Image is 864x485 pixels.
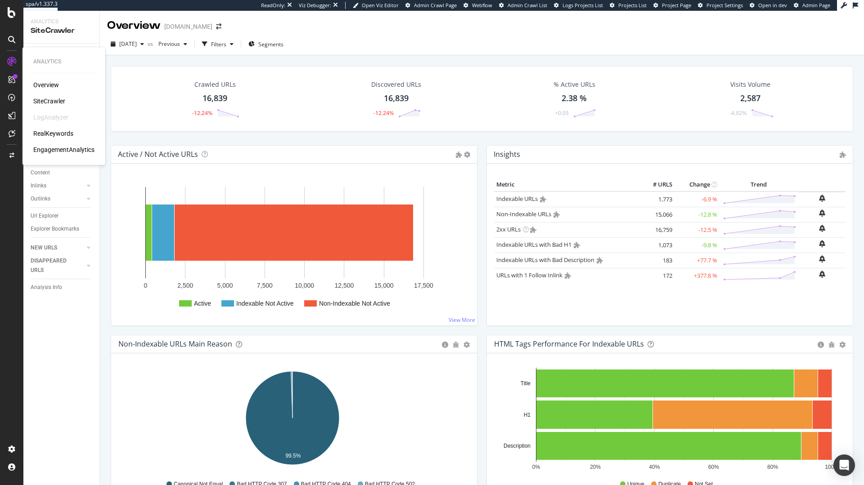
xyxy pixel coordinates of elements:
[555,109,569,117] div: +0.05
[675,268,720,283] td: +377.8 %
[373,109,394,117] div: -12.24%
[675,191,720,207] td: -6.9 %
[610,2,647,9] a: Projects List
[456,151,462,158] i: Admin
[31,168,93,178] a: Content
[118,368,467,472] div: A chart.
[155,40,180,48] span: Previous
[639,191,675,207] td: 1,773
[496,240,571,249] a: Indexable URLs with Bad H1
[33,58,94,66] div: Analytics
[453,342,459,348] div: bug
[33,80,59,89] a: Overview
[31,211,93,221] a: Url Explorer
[319,300,390,307] text: Non-Indexable Not Active
[504,443,531,449] text: Description
[496,256,594,264] a: Indexable URLs with Bad Description
[202,93,227,104] div: 16,839
[698,2,743,9] a: Project Settings
[31,243,84,253] a: NEW URLS
[819,255,825,263] div: bell-plus
[31,194,84,204] a: Outlinks
[618,2,647,9] span: Projects List
[374,282,394,289] text: 15,000
[107,18,161,33] div: Overview
[31,243,57,253] div: NEW URLS
[825,464,839,470] text: 100%
[414,2,457,9] span: Admin Crawl Page
[562,93,587,104] div: 2.38 %
[496,271,562,279] a: URLs with 1 Follow Inlink
[597,257,603,263] i: Admin
[31,194,50,204] div: Outlinks
[639,268,675,283] td: 172
[261,2,285,9] div: ReadOnly:
[33,145,94,154] div: EngagementAnalytics
[839,342,846,348] div: gear
[31,256,76,275] div: DISAPPEARED URLS
[639,237,675,253] td: 1,073
[819,271,825,278] div: bell-plus
[675,222,720,237] td: -12.5 %
[144,282,148,289] text: 0
[590,464,601,470] text: 20%
[750,2,787,9] a: Open in dev
[524,412,531,418] text: H1
[236,300,294,307] text: Indexable Not Active
[639,253,675,268] td: 183
[118,178,467,318] div: A chart.
[553,211,560,218] i: Admin
[494,368,842,472] svg: A chart.
[31,224,79,234] div: Explorer Bookmarks
[353,2,399,9] a: Open Viz Editor
[819,240,825,247] div: bell-plus
[31,181,84,191] a: Inlinks
[194,300,211,307] text: Active
[31,283,62,292] div: Analysis Info
[148,40,155,48] span: vs
[496,210,551,218] a: Non-Indexable URLs
[192,109,212,117] div: -12.24%
[720,178,798,191] th: Trend
[258,40,283,48] span: Segments
[31,283,93,292] a: Analysis Info
[33,129,73,138] a: RealKeywords
[828,342,835,348] div: bug
[155,37,191,51] button: Previous
[285,453,301,459] text: 99.5%
[554,2,603,9] a: Logs Projects List
[405,2,457,9] a: Admin Crawl Page
[675,178,720,191] th: Change
[553,80,595,89] div: % Active URLs
[31,181,46,191] div: Inlinks
[708,464,719,470] text: 60%
[31,224,93,234] a: Explorer Bookmarks
[442,342,448,348] div: circle-info
[33,113,68,122] div: LogAnalyzer
[494,339,644,348] div: HTML Tags Performance for Indexable URLs
[833,454,855,476] div: Open Intercom Messenger
[31,26,92,36] div: SiteCrawler
[164,22,212,31] div: [DOMAIN_NAME]
[653,2,691,9] a: Project Page
[499,2,547,9] a: Admin Crawl List
[675,253,720,268] td: +77.7 %
[530,227,536,233] i: Admin
[414,282,433,289] text: 17,500
[819,209,825,217] div: bell-plus
[818,342,824,348] div: circle-info
[449,316,475,324] a: View More
[562,2,603,9] span: Logs Projects List
[521,380,531,387] text: Title
[802,2,830,9] span: Admin Page
[740,93,760,104] div: 2,587
[574,242,580,248] i: Admin
[198,37,237,51] button: Filters
[33,97,65,106] a: SiteCrawler
[819,195,825,202] div: bell-plus
[639,178,675,191] th: # URLS
[299,2,331,9] div: Viz Debugger:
